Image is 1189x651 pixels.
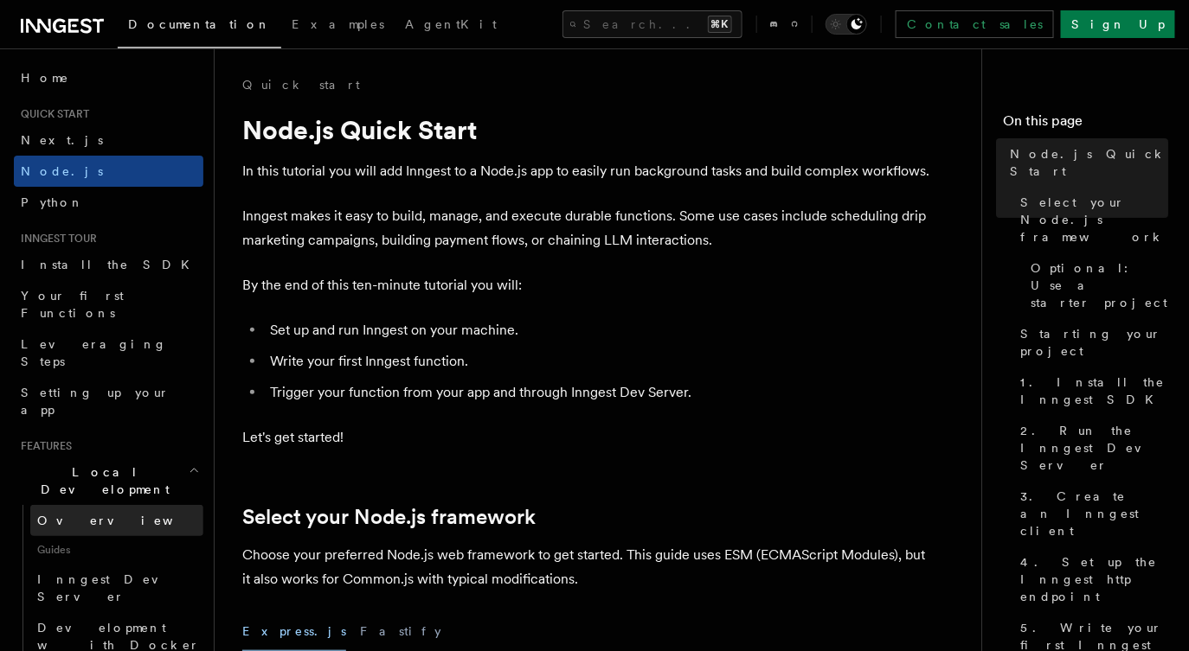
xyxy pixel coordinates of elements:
span: Home [21,69,69,86]
a: Home [14,62,203,93]
span: Examples [292,17,384,31]
span: 3. Create an Inngest client [1020,488,1168,539]
a: Node.js [14,156,203,187]
a: 4. Set up the Inngest http endpoint [1013,546,1168,612]
span: Node.js [21,164,103,178]
span: Overview [37,514,215,527]
span: Install the SDK [21,258,200,271]
span: Starting your project [1020,325,1168,360]
a: Node.js Quick Start [1003,138,1168,187]
p: In this tutorial you will add Inngest to a Node.js app to easily run background tasks and build c... [242,159,935,183]
a: Select your Node.js framework [1013,187,1168,252]
a: Documentation [118,5,281,48]
a: Examples [281,5,395,47]
a: Sign Up [1061,10,1175,38]
p: Let's get started! [242,425,935,450]
a: AgentKit [395,5,507,47]
span: Leveraging Steps [21,337,167,368]
a: Install the SDK [14,249,203,280]
span: Guides [30,536,203,564]
span: Documentation [128,17,271,31]
a: 3. Create an Inngest client [1013,481,1168,546]
a: Quick start [242,76,360,93]
h4: On this page [1003,111,1168,138]
p: By the end of this ten-minute tutorial you will: [242,273,935,297]
a: Overview [30,505,203,536]
button: Express.js [242,612,346,651]
span: Inngest tour [14,232,97,246]
span: Select your Node.js framework [1020,194,1168,246]
span: 4. Set up the Inngest http endpoint [1020,553,1168,605]
span: Quick start [14,107,89,121]
a: Leveraging Steps [14,329,203,377]
span: Features [14,439,72,453]
a: Next.js [14,124,203,156]
a: Select your Node.js framework [242,505,536,529]
a: Your first Functions [14,280,203,329]
p: Inngest makes it easy to build, manage, and execute durable functions. Some use cases include sch... [242,204,935,252]
button: Local Development [14,456,203,505]
span: Setting up your app [21,386,170,417]
button: Search...⌘K [562,10,742,38]
li: Trigger your function from your app and through Inngest Dev Server. [265,380,935,405]
a: Setting up your app [14,377,203,425]
span: Your first Functions [21,289,124,320]
span: Node.js Quick Start [1010,145,1168,180]
span: Local Development [14,463,189,498]
button: Toggle dark mode [826,14,867,35]
span: 1. Install the Inngest SDK [1020,373,1168,408]
span: Optional: Use a starter project [1031,259,1168,311]
kbd: ⌘K [708,16,732,33]
a: Inngest Dev Server [30,564,203,612]
a: 2. Run the Inngest Dev Server [1013,415,1168,481]
li: Set up and run Inngest on your machine. [265,318,935,342]
a: 1. Install the Inngest SDK [1013,367,1168,415]
a: Python [14,187,203,218]
button: Fastify [360,612,441,651]
span: Inngest Dev Server [37,572,185,603]
span: AgentKit [405,17,497,31]
li: Write your first Inngest function. [265,349,935,373]
a: Starting your project [1013,318,1168,367]
span: Next.js [21,133,103,147]
p: Choose your preferred Node.js web framework to get started. This guide uses ESM (ECMAScript Modul... [242,543,935,591]
h1: Node.js Quick Start [242,114,935,145]
span: Python [21,195,84,209]
span: 2. Run the Inngest Dev Server [1020,422,1168,474]
a: Optional: Use a starter project [1024,252,1168,318]
a: Contact sales [896,10,1054,38]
